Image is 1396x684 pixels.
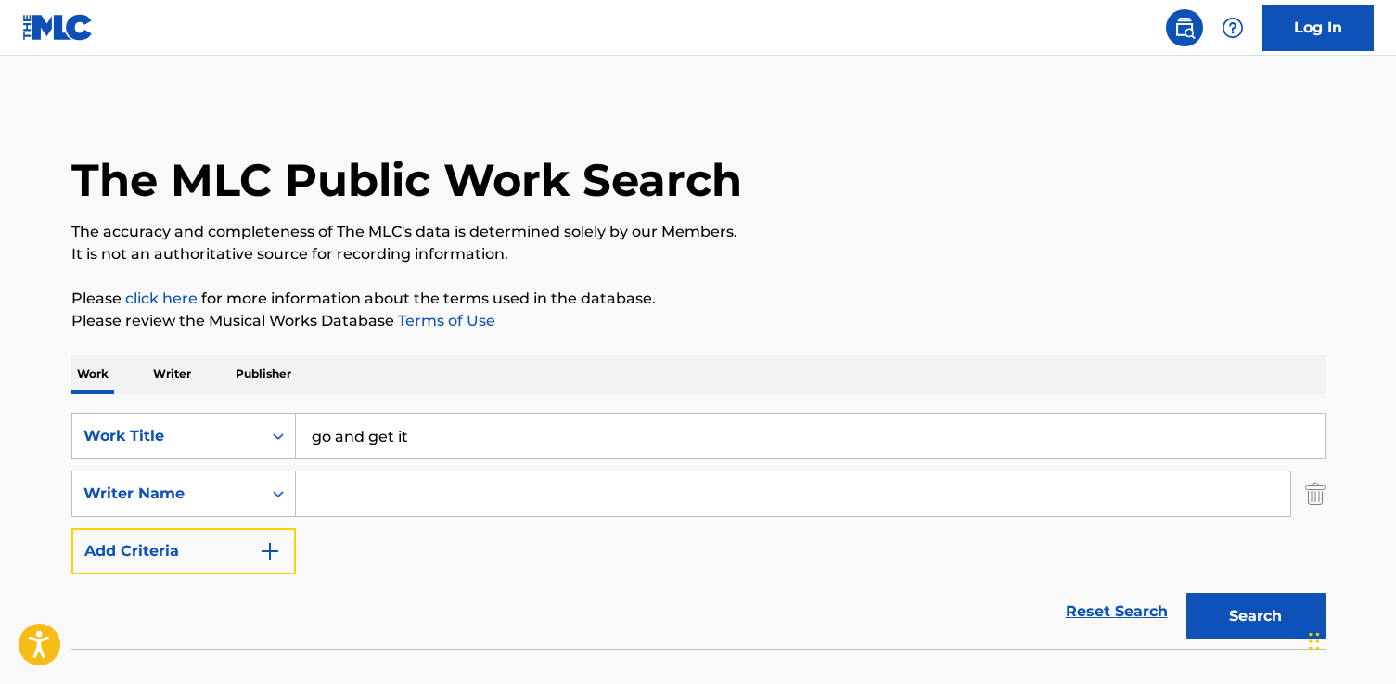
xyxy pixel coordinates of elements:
a: Log In [1262,5,1374,51]
p: Please for more information about the terms used in the database. [71,288,1326,310]
form: Search Form [71,413,1326,649]
div: Work Title [83,425,250,447]
img: help [1222,17,1244,39]
p: Publisher [230,355,297,394]
div: Writer Name [83,483,250,505]
button: Search [1186,593,1326,639]
button: Add Criteria [71,528,296,574]
p: Please review the Musical Works Database [71,310,1326,332]
img: MLC Logo [22,14,94,41]
p: It is not an authoritative source for recording information. [71,243,1326,265]
p: Work [71,355,114,394]
iframe: Chat Widget [1303,595,1396,684]
div: Drag [1309,613,1320,669]
a: Reset Search [1057,591,1177,632]
a: Terms of Use [394,312,495,329]
img: search [1173,17,1196,39]
h1: The MLC Public Work Search [71,152,742,208]
p: Writer [147,355,197,394]
p: The accuracy and completeness of The MLC's data is determined solely by our Members. [71,221,1326,243]
img: 9d2ae6d4665cec9f34b9.svg [259,540,281,562]
a: Public Search [1166,9,1203,46]
img: Delete Criterion [1305,471,1326,517]
a: click here [125,290,198,307]
div: Help [1214,9,1251,46]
